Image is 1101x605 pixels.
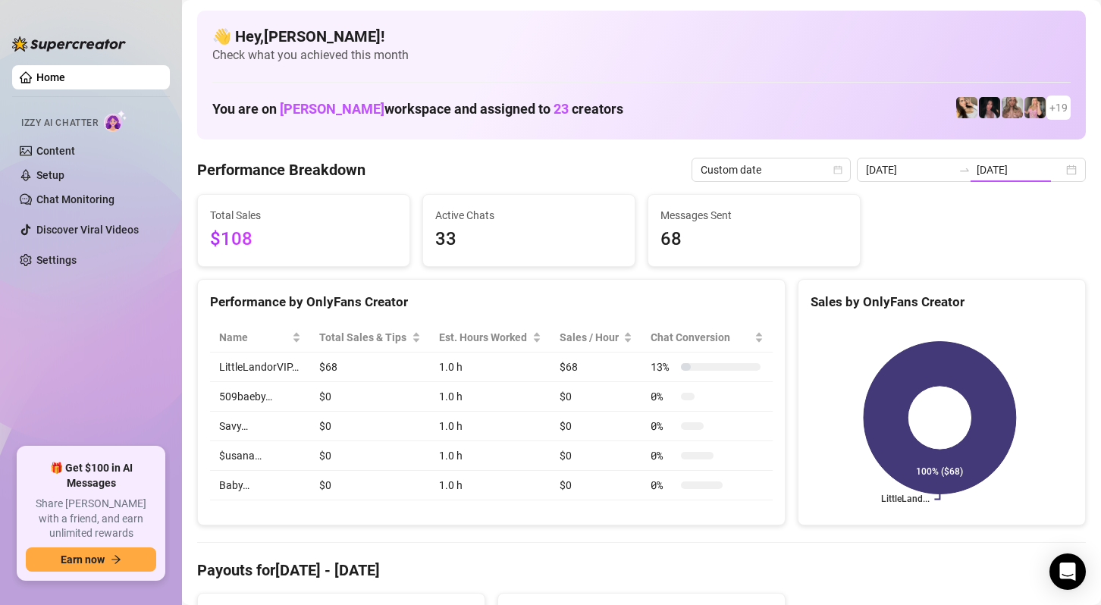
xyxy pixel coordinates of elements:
[651,447,675,464] span: 0 %
[212,26,1071,47] h4: 👋 Hey, [PERSON_NAME] !
[36,169,64,181] a: Setup
[435,225,623,254] span: 33
[651,418,675,434] span: 0 %
[958,164,971,176] span: swap-right
[36,224,139,236] a: Discover Viral Videos
[430,353,550,382] td: 1.0 h
[1049,553,1086,590] div: Open Intercom Messenger
[550,441,641,471] td: $0
[26,497,156,541] span: Share [PERSON_NAME] with a friend, and earn unlimited rewards
[958,164,971,176] span: to
[550,323,641,353] th: Sales / Hour
[212,47,1071,64] span: Check what you achieved this month
[439,329,529,346] div: Est. Hours Worked
[651,477,675,494] span: 0 %
[280,101,384,117] span: [PERSON_NAME]
[651,359,675,375] span: 13 %
[111,554,121,565] span: arrow-right
[210,471,310,500] td: Baby…
[310,323,430,353] th: Total Sales & Tips
[430,412,550,441] td: 1.0 h
[210,412,310,441] td: Savy…
[310,353,430,382] td: $68
[550,471,641,500] td: $0
[430,382,550,412] td: 1.0 h
[310,471,430,500] td: $0
[701,158,842,181] span: Custom date
[26,461,156,491] span: 🎁 Get $100 in AI Messages
[210,441,310,471] td: $usana…
[12,36,126,52] img: logo-BBDzfeDw.svg
[550,353,641,382] td: $68
[36,254,77,266] a: Settings
[811,292,1073,312] div: Sales by OnlyFans Creator
[651,329,751,346] span: Chat Conversion
[554,101,569,117] span: 23
[430,441,550,471] td: 1.0 h
[1049,99,1068,116] span: + 19
[977,161,1063,178] input: End date
[210,353,310,382] td: LittleLandorVIP…
[197,560,1086,581] h4: Payouts for [DATE] - [DATE]
[1002,97,1023,118] img: Kenzie (@dmaxkenz)
[36,145,75,157] a: Content
[310,441,430,471] td: $0
[435,207,623,224] span: Active Chats
[560,329,620,346] span: Sales / Hour
[1024,97,1046,118] img: Kenzie (@dmaxkenzfree)
[210,207,397,224] span: Total Sales
[641,323,773,353] th: Chat Conversion
[660,207,848,224] span: Messages Sent
[219,329,289,346] span: Name
[430,471,550,500] td: 1.0 h
[210,225,397,254] span: $108
[36,193,114,205] a: Chat Monitoring
[956,97,977,118] img: Avry (@avryjennerfree)
[881,494,930,505] text: LittleLand...
[36,71,65,83] a: Home
[61,553,105,566] span: Earn now
[210,292,773,312] div: Performance by OnlyFans Creator
[104,110,127,132] img: AI Chatter
[319,329,409,346] span: Total Sales & Tips
[26,547,156,572] button: Earn nowarrow-right
[660,225,848,254] span: 68
[310,382,430,412] td: $0
[979,97,1000,118] img: Baby (@babyyyybellaa)
[212,101,623,118] h1: You are on workspace and assigned to creators
[310,412,430,441] td: $0
[197,159,365,180] h4: Performance Breakdown
[651,388,675,405] span: 0 %
[210,382,310,412] td: 509baeby…
[866,161,952,178] input: Start date
[210,323,310,353] th: Name
[550,382,641,412] td: $0
[21,116,98,130] span: Izzy AI Chatter
[833,165,842,174] span: calendar
[550,412,641,441] td: $0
